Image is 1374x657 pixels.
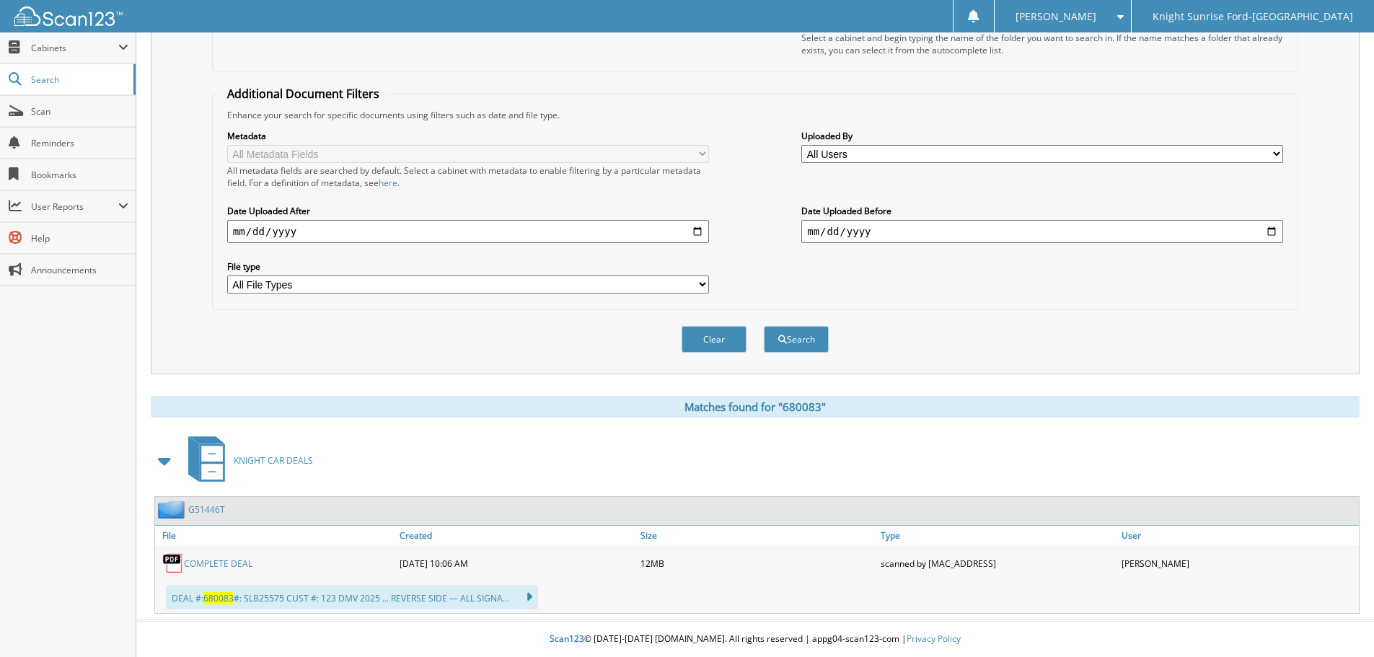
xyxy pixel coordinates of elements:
[158,501,188,519] img: folder2.png
[396,549,637,578] div: [DATE] 10:06 AM
[31,264,128,276] span: Announcements
[682,326,747,353] button: Clear
[31,200,118,213] span: User Reports
[1153,12,1353,21] span: Knight Sunrise Ford-[GEOGRAPHIC_DATA]
[1016,12,1096,21] span: [PERSON_NAME]
[396,526,637,545] a: Created
[227,164,709,189] div: All metadata fields are searched by default. Select a cabinet with metadata to enable filtering b...
[1118,549,1359,578] div: [PERSON_NAME]
[227,130,709,142] label: Metadata
[227,220,709,243] input: start
[637,549,878,578] div: 12MB
[220,86,387,102] legend: Additional Document Filters
[234,454,313,467] span: KNIGHT CAR DEALS
[136,622,1374,657] div: © [DATE]-[DATE] [DOMAIN_NAME]. All rights reserved | appg04-scan123-com |
[166,585,538,609] div: DEAL #: #: SLB25575 CUST #: 123 DMV 2025 ... REVERSE SIDE — ALL SIGNA...
[227,205,709,217] label: Date Uploaded After
[31,42,118,54] span: Cabinets
[203,592,234,604] span: 680083
[877,526,1118,545] a: Type
[801,130,1283,142] label: Uploaded By
[801,205,1283,217] label: Date Uploaded Before
[1302,588,1374,657] iframe: Chat Widget
[162,552,184,574] img: PDF.png
[220,109,1290,121] div: Enhance your search for specific documents using filters such as date and file type.
[877,549,1118,578] div: scanned by [MAC_ADDRESS]
[1118,526,1359,545] a: User
[907,632,961,645] a: Privacy Policy
[31,137,128,149] span: Reminders
[180,432,313,489] a: KNIGHT CAR DEALS
[31,232,128,244] span: Help
[184,557,252,570] a: COMPLETE DEAL
[379,177,397,189] a: here
[801,220,1283,243] input: end
[31,74,126,86] span: Search
[227,260,709,273] label: File type
[151,396,1360,418] div: Matches found for "680083"
[31,105,128,118] span: Scan
[550,632,584,645] span: Scan123
[764,326,829,353] button: Search
[637,526,878,545] a: Size
[14,6,123,26] img: scan123-logo-white.svg
[31,169,128,181] span: Bookmarks
[188,503,225,516] a: G51446T
[155,526,396,545] a: File
[801,32,1283,56] div: Select a cabinet and begin typing the name of the folder you want to search in. If the name match...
